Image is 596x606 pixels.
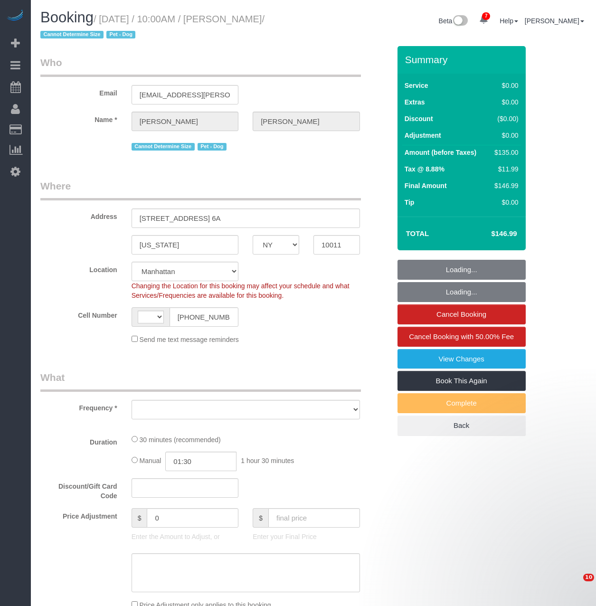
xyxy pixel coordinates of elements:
[525,17,584,25] a: [PERSON_NAME]
[405,97,425,107] label: Extras
[33,434,124,447] label: Duration
[491,198,518,207] div: $0.00
[405,131,441,140] label: Adjustment
[405,114,433,123] label: Discount
[33,400,124,413] label: Frequency *
[268,508,360,528] input: final price
[33,208,124,221] label: Address
[491,81,518,90] div: $0.00
[253,112,360,131] input: Last Name
[405,164,445,174] label: Tax @ 8.88%
[33,508,124,521] label: Price Adjustment
[40,31,104,38] span: Cannot Determine Size
[33,112,124,124] label: Name *
[132,282,350,299] span: Changing the Location for this booking may affect your schedule and what Services/Frequencies are...
[405,81,428,90] label: Service
[491,164,518,174] div: $11.99
[132,235,239,255] input: City
[409,332,514,341] span: Cancel Booking with 50.00% Fee
[140,436,221,444] span: 30 minutes (recommended)
[6,9,25,23] img: Automaid Logo
[397,371,526,391] a: Book This Again
[140,336,239,343] span: Send me text message reminders
[491,114,518,123] div: ($0.00)
[474,9,493,30] a: 7
[491,148,518,157] div: $135.00
[405,181,447,190] label: Final Amount
[106,31,135,38] span: Pet - Dog
[439,17,468,25] a: Beta
[253,508,268,528] span: $
[405,148,476,157] label: Amount (before Taxes)
[406,229,429,237] strong: Total
[397,349,526,369] a: View Changes
[40,9,94,26] span: Booking
[33,478,124,501] label: Discount/Gift Card Code
[313,235,360,255] input: Zip Code
[140,457,161,464] span: Manual
[491,181,518,190] div: $146.99
[132,532,239,541] p: Enter the Amount to Adjust, or
[482,12,490,20] span: 7
[132,508,147,528] span: $
[463,230,517,238] h4: $146.99
[397,416,526,436] a: Back
[40,56,361,77] legend: Who
[405,54,521,65] h3: Summary
[452,15,468,28] img: New interface
[170,307,239,327] input: Cell Number
[40,179,361,200] legend: Where
[33,85,124,98] label: Email
[583,574,594,581] span: 10
[132,112,239,131] input: First Name
[241,457,294,464] span: 1 hour 30 minutes
[405,198,415,207] label: Tip
[500,17,518,25] a: Help
[564,574,587,597] iframe: Intercom live chat
[397,327,526,347] a: Cancel Booking with 50.00% Fee
[491,97,518,107] div: $0.00
[198,143,227,151] span: Pet - Dog
[33,262,124,275] label: Location
[40,370,361,392] legend: What
[397,304,526,324] a: Cancel Booking
[132,85,239,104] input: Email
[33,307,124,320] label: Cell Number
[40,14,265,40] small: / [DATE] / 10:00AM / [PERSON_NAME]
[132,143,195,151] span: Cannot Determine Size
[253,532,360,541] p: Enter your Final Price
[491,131,518,140] div: $0.00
